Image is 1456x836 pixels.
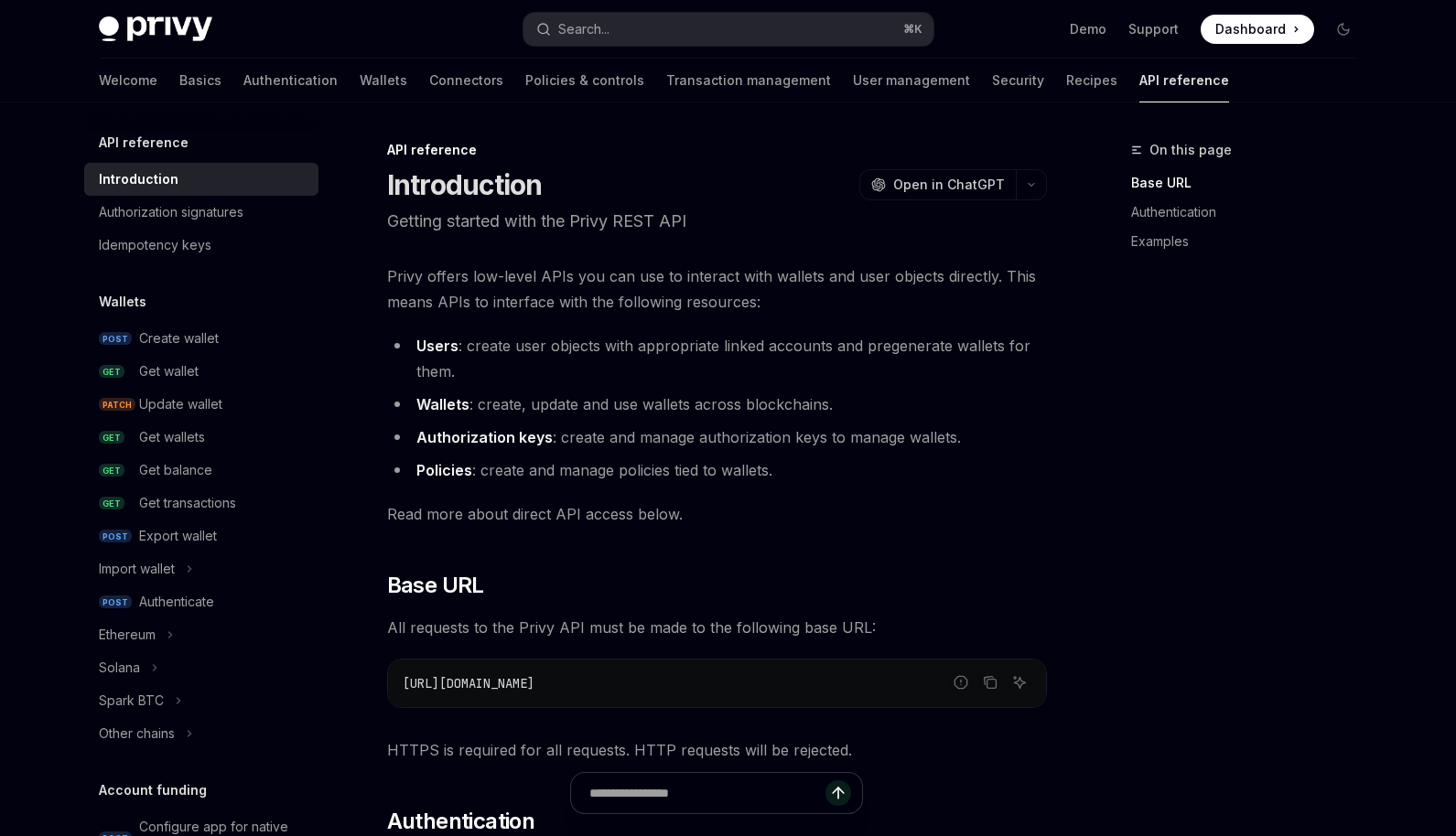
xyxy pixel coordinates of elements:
[387,333,1047,384] li: : create user objects with appropriate linked accounts and pregenerate wallets for them.
[1008,670,1031,694] button: Ask AI
[387,209,1047,234] p: Getting started with the Privy REST API
[84,520,318,552] a: POSTExport wallet
[84,717,318,750] button: Toggle Other chains section
[99,16,212,42] img: dark logo
[416,461,472,479] strong: Policies
[84,163,318,196] a: Introduction
[99,59,157,102] a: Welcome
[99,497,124,510] span: GET
[99,365,124,379] span: GET
[1149,139,1232,161] span: On this page
[99,657,140,679] div: Solana
[1128,20,1179,38] a: Support
[84,454,318,487] a: GETGet balance
[403,675,534,691] span: [URL][DOMAIN_NAME]
[1066,59,1117,102] a: Recipes
[84,585,318,618] a: POSTAuthenticate
[859,169,1016,200] button: Open in ChatGPT
[387,501,1047,527] span: Read more about direct API access below.
[1201,15,1314,44] a: Dashboard
[1070,20,1106,38] a: Demo
[139,360,199,382] div: Get wallet
[825,780,851,806] button: Send message
[416,395,469,413] strong: Wallets
[558,18,609,40] div: Search...
[429,59,503,102] a: Connectors
[84,618,318,651] button: Toggle Ethereum section
[525,59,644,102] a: Policies & controls
[99,332,132,346] span: POST
[99,690,164,712] div: Spark BTC
[387,141,1047,159] div: API reference
[1131,168,1373,198] a: Base URL
[416,428,553,446] strong: Authorization keys
[666,59,831,102] a: Transaction management
[387,615,1047,640] span: All requests to the Privy API must be made to the following base URL:
[1131,227,1373,256] a: Examples
[99,530,132,543] span: POST
[99,234,211,256] div: Idempotency keys
[139,327,219,349] div: Create wallet
[416,337,458,355] strong: Users
[139,459,212,481] div: Get balance
[84,196,318,229] a: Authorization signatures
[387,457,1047,483] li: : create and manage policies tied to wallets.
[84,355,318,388] a: GETGet wallet
[992,59,1044,102] a: Security
[139,492,236,514] div: Get transactions
[84,229,318,262] a: Idempotency keys
[84,487,318,520] a: GETGet transactions
[99,291,146,313] h5: Wallets
[84,552,318,585] button: Toggle Import wallet section
[99,201,243,223] div: Authorization signatures
[360,59,407,102] a: Wallets
[84,684,318,717] button: Toggle Spark BTC section
[84,388,318,421] a: PATCHUpdate wallet
[1131,198,1373,227] a: Authentication
[84,322,318,355] a: POSTCreate wallet
[523,13,933,46] button: Open search
[387,571,484,600] span: Base URL
[949,670,973,694] button: Report incorrect code
[1139,59,1229,102] a: API reference
[387,424,1047,450] li: : create and manage authorization keys to manage wallets.
[99,132,189,154] h5: API reference
[99,464,124,477] span: GET
[1215,20,1286,38] span: Dashboard
[589,773,825,813] input: Ask a question...
[978,670,1002,694] button: Copy the contents from the code block
[387,263,1047,315] span: Privy offers low-level APIs you can use to interact with wallets and user objects directly. This ...
[387,391,1047,417] li: : create, update and use wallets across blockchains.
[99,723,175,745] div: Other chains
[84,651,318,684] button: Toggle Solana section
[893,176,1005,194] span: Open in ChatGPT
[99,779,207,801] h5: Account funding
[99,168,178,190] div: Introduction
[84,421,318,454] a: GETGet wallets
[99,431,124,445] span: GET
[99,398,135,412] span: PATCH
[903,22,922,37] span: ⌘ K
[99,595,132,609] span: POST
[99,558,175,580] div: Import wallet
[99,624,156,646] div: Ethereum
[387,737,1047,763] span: HTTPS is required for all requests. HTTP requests will be rejected.
[139,591,214,613] div: Authenticate
[139,393,222,415] div: Update wallet
[853,59,970,102] a: User management
[243,59,338,102] a: Authentication
[1329,15,1358,44] button: Toggle dark mode
[139,426,205,448] div: Get wallets
[139,525,217,547] div: Export wallet
[179,59,221,102] a: Basics
[387,168,543,201] h1: Introduction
